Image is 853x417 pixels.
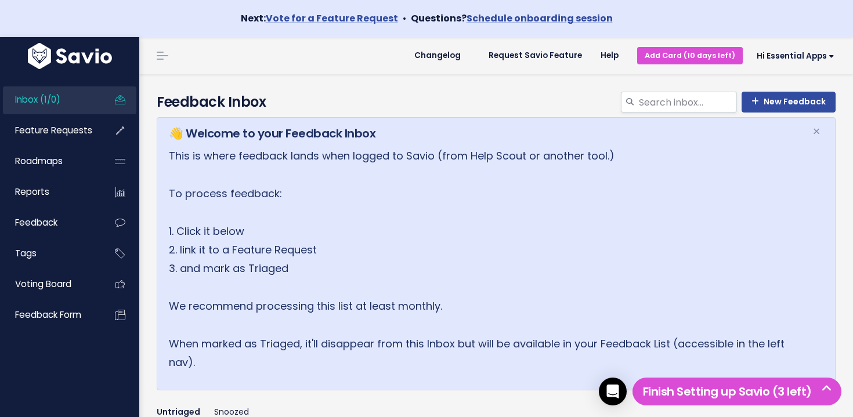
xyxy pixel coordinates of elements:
span: Feedback form [15,309,81,321]
a: Feedback [3,209,96,236]
button: Close [801,118,832,146]
span: Feedback [15,216,57,229]
strong: Questions? [411,12,613,25]
span: Reports [15,186,49,198]
span: Changelog [414,52,461,60]
a: Roadmaps [3,148,96,175]
a: Schedule onboarding session [467,12,613,25]
a: Help [591,47,628,64]
a: Vote for a Feature Request [266,12,398,25]
h5: Finish Setting up Savio (3 left) [638,383,836,400]
span: × [812,122,821,141]
h4: Feedback Inbox [157,92,836,113]
img: logo-white.9d6f32f41409.svg [25,43,115,69]
div: Open Intercom Messenger [599,378,627,405]
a: Hi Essential Apps [743,47,844,65]
a: Tags [3,240,96,267]
a: Voting Board [3,271,96,298]
p: This is where feedback lands when logged to Savio (from Help Scout or another tool.) To process f... [169,147,798,372]
span: Hi Essential Apps [757,52,834,60]
strong: Next: [241,12,398,25]
span: • [403,12,406,25]
span: Feature Requests [15,124,92,136]
span: Voting Board [15,278,71,290]
a: Reports [3,179,96,205]
a: Add Card (10 days left) [637,47,743,64]
a: Feedback form [3,302,96,328]
a: Request Savio Feature [479,47,591,64]
span: Tags [15,247,37,259]
a: Inbox (1/0) [3,86,96,113]
input: Search inbox... [638,92,737,113]
a: Feature Requests [3,117,96,144]
h5: 👋 Welcome to your Feedback Inbox [169,125,798,142]
a: New Feedback [742,92,836,113]
span: Roadmaps [15,155,63,167]
span: Inbox (1/0) [15,93,60,106]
